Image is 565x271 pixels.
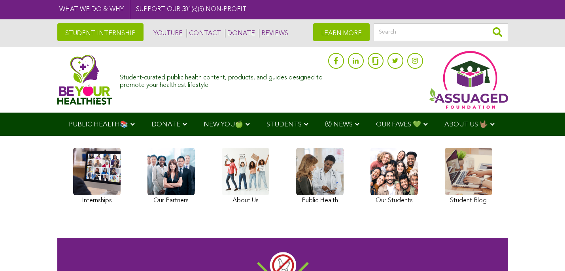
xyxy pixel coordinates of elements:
img: Assuaged App [429,51,508,109]
div: Student-curated public health content, products, and guides designed to promote your healthiest l... [120,70,324,89]
a: YOUTUBE [151,29,183,38]
a: REVIEWS [259,29,288,38]
span: PUBLIC HEALTH📚 [69,121,128,128]
a: CONTACT [187,29,221,38]
span: STUDENTS [266,121,302,128]
iframe: Chat Widget [525,233,565,271]
span: NEW YOU🍏 [204,121,243,128]
img: glassdoor [372,57,378,65]
a: DONATE [225,29,255,38]
div: Navigation Menu [57,113,508,136]
span: OUR FAVES 💚 [376,121,421,128]
input: Search [374,23,508,41]
span: ABOUT US 🤟🏽 [444,121,488,128]
img: Assuaged [57,55,112,105]
a: LEARN MORE [313,23,370,41]
a: STUDENT INTERNSHIP [57,23,144,41]
span: Ⓥ NEWS [325,121,353,128]
span: DONATE [151,121,180,128]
